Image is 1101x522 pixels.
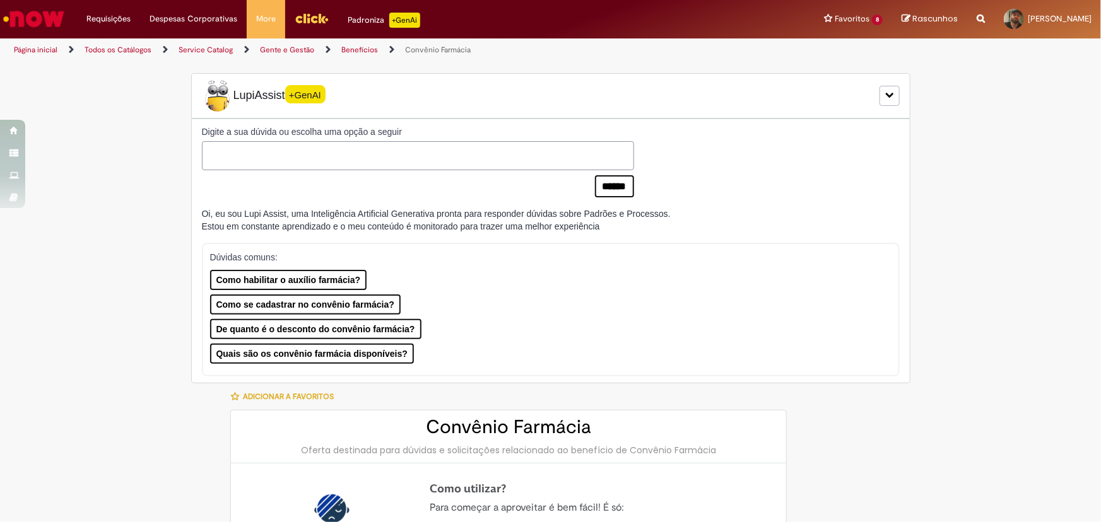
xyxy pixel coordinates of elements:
[902,13,958,25] a: Rascunhos
[1,6,66,32] img: ServiceNow
[210,251,876,264] p: Dúvidas comuns:
[835,13,869,25] span: Favoritos
[9,38,724,62] ul: Trilhas de página
[210,294,401,315] button: Como se cadastrar no convênio farmácia?
[430,501,764,515] p: Para começar a aproveitar é bem fácil! É só:
[202,207,671,233] div: Oi, eu sou Lupi Assist, uma Inteligência Artificial Generativa pronta para responder dúvidas sobr...
[202,125,634,138] label: Digite a sua dúvida ou escolha uma opção a seguir
[912,13,958,25] span: Rascunhos
[285,85,326,103] span: +GenAI
[202,80,233,112] img: Lupi
[202,80,326,112] span: LupiAssist
[341,45,378,55] a: Benefícios
[210,270,367,290] button: Como habilitar o auxílio farmácia?
[179,45,233,55] a: Service Catalog
[230,383,341,410] button: Adicionar a Favoritos
[256,13,276,25] span: More
[191,73,910,119] div: LupiLupiAssist+GenAI
[244,444,774,456] div: Oferta destinada para dúvidas e solicitações relacionado ao benefício de Convênio Farmácia
[210,319,421,339] button: De quanto é o desconto do convênio farmácia?
[348,13,420,28] div: Padroniza
[14,45,57,55] a: Página inicial
[295,9,329,28] img: click_logo_yellow_360x200.png
[405,45,471,55] a: Convênio Farmácia
[244,417,774,438] h2: Convênio Farmácia
[210,344,414,364] button: Quais são os convênio farmácia disponíveis?
[243,391,334,402] span: Adicionar a Favoritos
[260,45,314,55] a: Gente e Gestão
[150,13,237,25] span: Despesas Corporativas
[1028,13,1092,24] span: [PERSON_NAME]
[430,482,764,495] h4: Como utilizar?
[85,45,151,55] a: Todos os Catálogos
[389,13,420,28] p: +GenAi
[86,13,131,25] span: Requisições
[872,14,883,25] span: 8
